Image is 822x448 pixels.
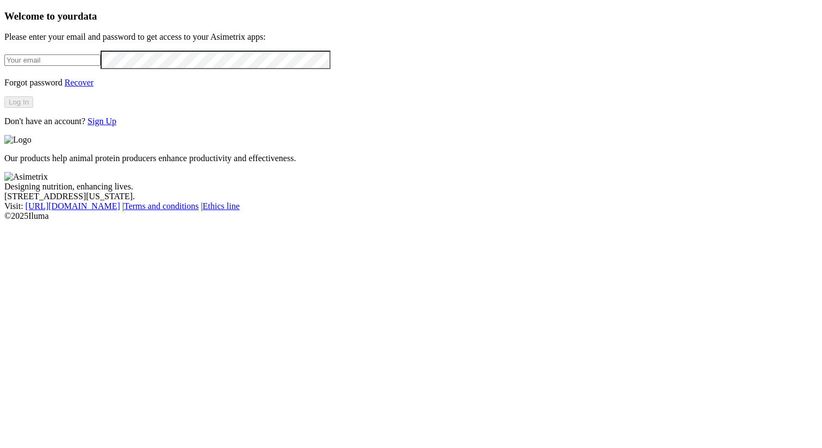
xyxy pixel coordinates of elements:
[4,172,48,182] img: Asimetrix
[65,78,94,87] a: Recover
[4,211,818,221] div: © 2025 Iluma
[4,78,818,88] p: Forgot password
[4,96,33,108] button: Log In
[4,201,818,211] div: Visit : | |
[4,182,818,192] div: Designing nutrition, enhancing lives.
[4,192,818,201] div: [STREET_ADDRESS][US_STATE].
[4,116,818,126] p: Don't have an account?
[4,10,818,22] h3: Welcome to your
[203,201,240,211] a: Ethics line
[88,116,116,126] a: Sign Up
[4,54,101,66] input: Your email
[4,154,818,163] p: Our products help animal protein producers enhance productivity and effectiveness.
[4,32,818,42] p: Please enter your email and password to get access to your Asimetrix apps:
[78,10,97,22] span: data
[26,201,120,211] a: [URL][DOMAIN_NAME]
[124,201,199,211] a: Terms and conditions
[4,135,32,145] img: Logo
